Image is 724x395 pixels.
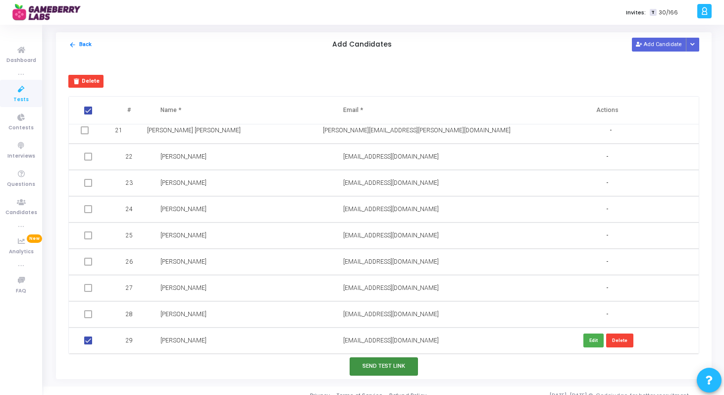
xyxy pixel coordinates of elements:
[343,284,439,291] span: [EMAIL_ADDRESS][DOMAIN_NAME]
[160,284,207,291] span: [PERSON_NAME]
[343,206,439,213] span: [EMAIL_ADDRESS][DOMAIN_NAME]
[126,336,133,345] span: 29
[650,9,656,16] span: T
[606,334,633,347] button: Delete
[160,337,207,344] span: [PERSON_NAME]
[160,206,207,213] span: [PERSON_NAME]
[516,97,699,124] th: Actions
[68,75,103,88] button: Delete
[126,310,133,319] span: 28
[160,232,207,239] span: [PERSON_NAME]
[333,97,516,124] th: Email *
[686,38,700,51] div: Button group with nested dropdown
[160,179,207,186] span: [PERSON_NAME]
[350,357,418,376] button: Send Test Link
[160,258,207,265] span: [PERSON_NAME]
[332,41,392,49] h5: Add Candidates
[323,127,511,134] span: [PERSON_NAME][EMAIL_ADDRESS][PERSON_NAME][DOMAIN_NAME]
[126,231,133,240] span: 25
[606,179,608,187] span: -
[27,234,42,243] span: New
[343,153,439,160] span: [EMAIL_ADDRESS][DOMAIN_NAME]
[606,258,608,266] span: -
[160,153,207,160] span: [PERSON_NAME]
[160,311,207,318] span: [PERSON_NAME]
[151,97,333,124] th: Name *
[6,56,36,65] span: Dashboard
[69,41,76,49] mat-icon: arrow_back
[606,231,608,240] span: -
[13,96,29,104] span: Tests
[109,97,150,124] th: #
[606,284,608,292] span: -
[659,8,678,17] span: 30/166
[343,337,439,344] span: [EMAIL_ADDRESS][DOMAIN_NAME]
[126,152,133,161] span: 22
[115,126,122,135] span: 21
[606,153,608,161] span: -
[610,126,612,135] span: -
[343,232,439,239] span: [EMAIL_ADDRESS][DOMAIN_NAME]
[583,334,604,347] button: Edit
[126,257,133,266] span: 26
[126,283,133,292] span: 27
[7,180,35,189] span: Questions
[626,8,646,17] label: Invites:
[5,209,37,217] span: Candidates
[606,310,608,319] span: -
[9,248,34,256] span: Analytics
[343,311,439,318] span: [EMAIL_ADDRESS][DOMAIN_NAME]
[343,179,439,186] span: [EMAIL_ADDRESS][DOMAIN_NAME]
[7,152,35,161] span: Interviews
[12,2,87,22] img: logo
[632,38,686,51] button: Add Candidate
[16,287,26,295] span: FAQ
[343,258,439,265] span: [EMAIL_ADDRESS][DOMAIN_NAME]
[606,205,608,214] span: -
[126,205,133,214] span: 24
[8,124,34,132] span: Contests
[68,40,92,50] button: Back
[126,178,133,187] span: 23
[147,127,241,134] span: [PERSON_NAME] [PERSON_NAME]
